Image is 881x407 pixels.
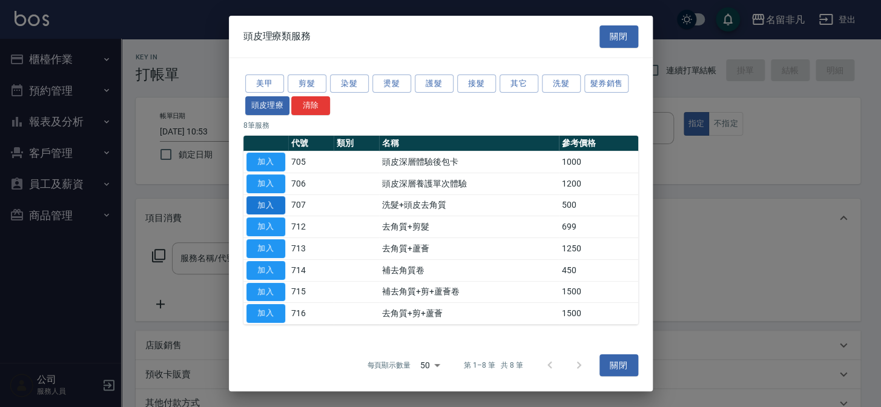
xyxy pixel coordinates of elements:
[246,282,285,301] button: 加入
[288,194,334,216] td: 707
[559,303,638,325] td: 1500
[379,194,559,216] td: 洗髮+頭皮去角質
[542,74,581,93] button: 洗髮
[379,136,559,151] th: 名稱
[288,303,334,325] td: 716
[288,259,334,281] td: 714
[559,173,638,194] td: 1200
[379,259,559,281] td: 補去角質卷
[559,237,638,259] td: 1250
[246,261,285,280] button: 加入
[288,281,334,303] td: 715
[599,25,638,48] button: 關閉
[599,354,638,377] button: 關閉
[559,194,638,216] td: 500
[415,349,444,382] div: 50
[288,216,334,238] td: 712
[246,174,285,193] button: 加入
[330,74,369,93] button: 染髮
[559,216,638,238] td: 699
[367,360,411,371] p: 每頁顯示數量
[379,151,559,173] td: 頭皮深層體驗後包卡
[457,74,496,93] button: 接髮
[246,217,285,236] button: 加入
[288,237,334,259] td: 713
[246,153,285,171] button: 加入
[559,151,638,173] td: 1000
[584,74,629,93] button: 髮券銷售
[559,259,638,281] td: 450
[291,96,330,115] button: 清除
[379,303,559,325] td: 去角質+剪+蘆薈
[246,196,285,214] button: 加入
[288,74,326,93] button: 剪髮
[379,216,559,238] td: 去角質+剪髮
[245,96,290,115] button: 頭皮理療
[379,173,559,194] td: 頭皮深層養護單次體驗
[379,237,559,259] td: 去角質+蘆薈
[246,304,285,323] button: 加入
[288,136,334,151] th: 代號
[500,74,538,93] button: 其它
[415,74,454,93] button: 護髮
[334,136,379,151] th: 類別
[559,281,638,303] td: 1500
[464,360,523,371] p: 第 1–8 筆 共 8 筆
[559,136,638,151] th: 參考價格
[288,173,334,194] td: 706
[243,30,311,42] span: 頭皮理療類服務
[246,239,285,258] button: 加入
[245,74,284,93] button: 美甲
[288,151,334,173] td: 705
[243,120,638,131] p: 8 筆服務
[379,281,559,303] td: 補去角質+剪+蘆薈卷
[372,74,411,93] button: 燙髮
